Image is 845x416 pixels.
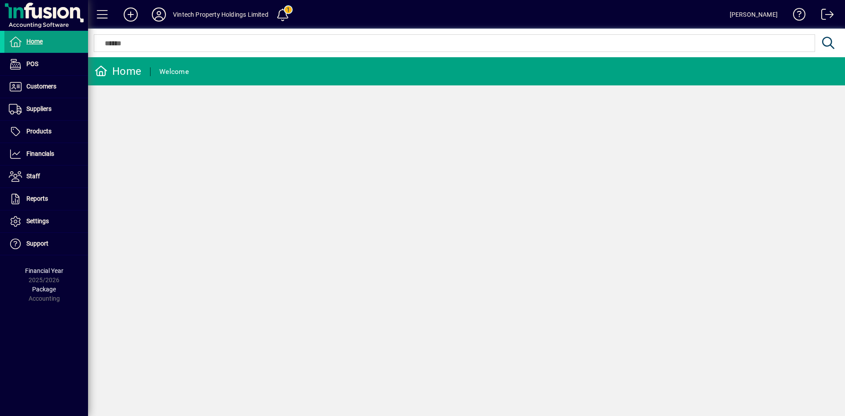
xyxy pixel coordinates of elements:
[145,7,173,22] button: Profile
[26,128,51,135] span: Products
[26,60,38,67] span: POS
[815,2,834,30] a: Logout
[26,83,56,90] span: Customers
[4,98,88,120] a: Suppliers
[26,105,51,112] span: Suppliers
[730,7,778,22] div: [PERSON_NAME]
[26,195,48,202] span: Reports
[32,286,56,293] span: Package
[4,53,88,75] a: POS
[159,65,189,79] div: Welcome
[117,7,145,22] button: Add
[95,64,141,78] div: Home
[173,7,268,22] div: Vintech Property Holdings Limited
[25,267,63,274] span: Financial Year
[4,210,88,232] a: Settings
[4,233,88,255] a: Support
[4,76,88,98] a: Customers
[26,173,40,180] span: Staff
[4,188,88,210] a: Reports
[4,166,88,188] a: Staff
[26,240,48,247] span: Support
[26,217,49,225] span: Settings
[26,150,54,157] span: Financials
[26,38,43,45] span: Home
[4,143,88,165] a: Financials
[786,2,806,30] a: Knowledge Base
[4,121,88,143] a: Products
